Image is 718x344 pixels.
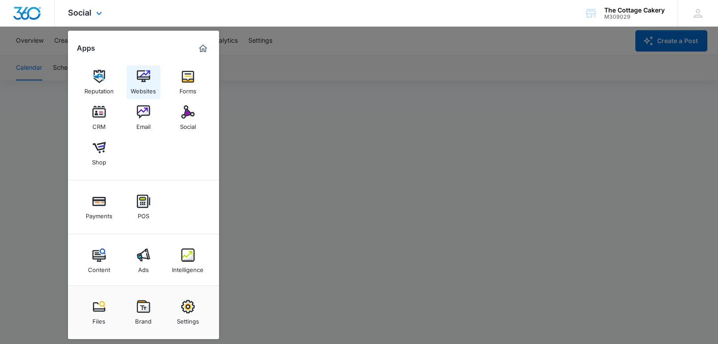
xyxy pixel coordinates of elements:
[171,101,205,135] a: Social
[171,296,205,329] a: Settings
[68,8,92,17] span: Social
[77,44,95,52] h2: Apps
[138,208,149,220] div: POS
[127,101,160,135] a: Email
[177,313,199,325] div: Settings
[127,244,160,278] a: Ads
[138,262,149,273] div: Ads
[180,119,196,130] div: Social
[82,101,116,135] a: CRM
[604,7,665,14] div: account name
[171,244,205,278] a: Intelligence
[172,262,203,273] div: Intelligence
[179,83,196,95] div: Forms
[136,119,151,130] div: Email
[82,296,116,329] a: Files
[127,65,160,99] a: Websites
[88,262,110,273] div: Content
[92,154,106,166] div: Shop
[86,208,112,220] div: Payments
[127,296,160,329] a: Brand
[92,119,106,130] div: CRM
[82,244,116,278] a: Content
[135,313,152,325] div: Brand
[84,83,114,95] div: Reputation
[127,190,160,224] a: POS
[196,41,210,56] a: Marketing 360® Dashboard
[171,65,205,99] a: Forms
[131,83,156,95] div: Websites
[82,190,116,224] a: Payments
[92,313,105,325] div: Files
[82,65,116,99] a: Reputation
[604,14,665,20] div: account id
[82,136,116,170] a: Shop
